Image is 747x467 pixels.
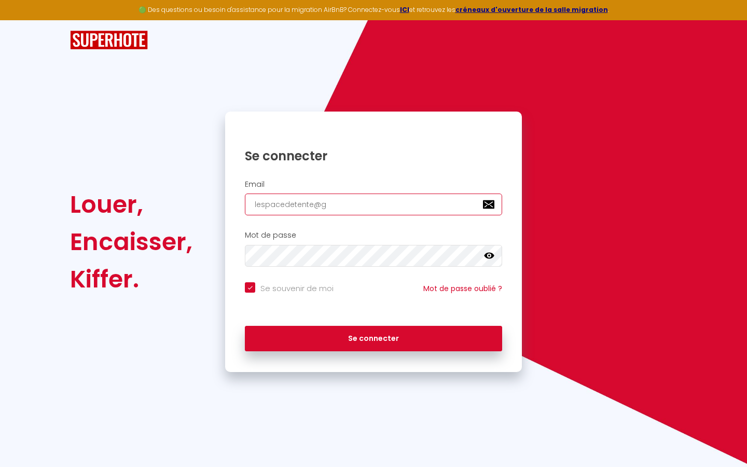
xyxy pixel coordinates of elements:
[423,283,502,294] a: Mot de passe oublié ?
[8,4,39,35] button: Ouvrir le widget de chat LiveChat
[245,148,502,164] h1: Se connecter
[455,5,608,14] a: créneaux d'ouverture de la salle migration
[245,194,502,215] input: Ton Email
[245,180,502,189] h2: Email
[70,31,148,50] img: SuperHote logo
[400,5,409,14] a: ICI
[70,260,192,298] div: Kiffer.
[70,223,192,260] div: Encaisser,
[245,326,502,352] button: Se connecter
[70,186,192,223] div: Louer,
[245,231,502,240] h2: Mot de passe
